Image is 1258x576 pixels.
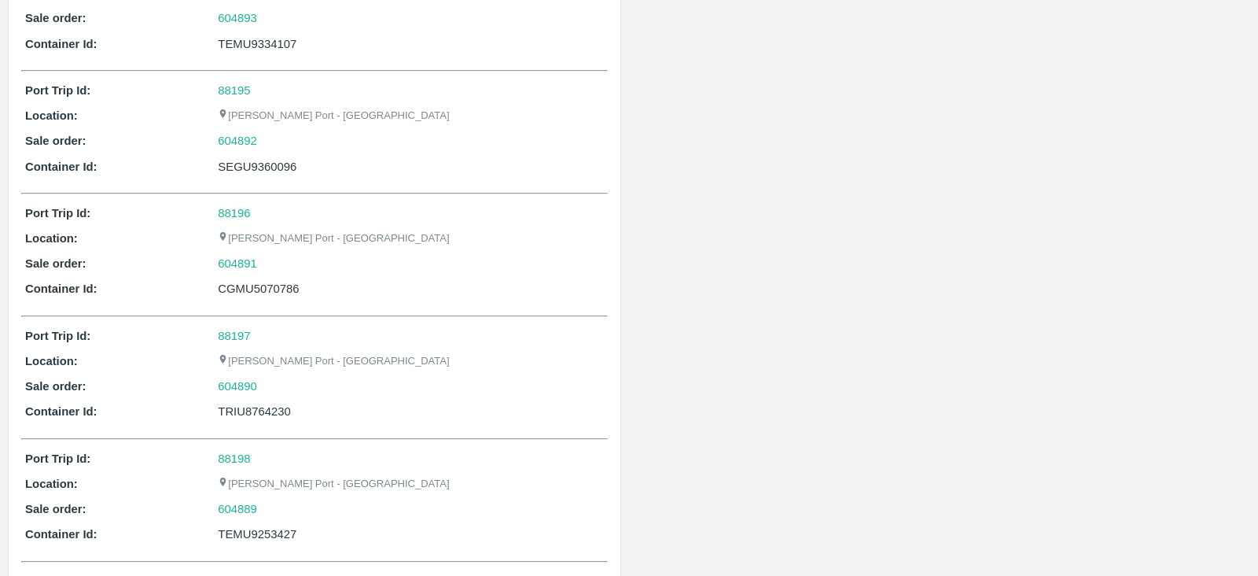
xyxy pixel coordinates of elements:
[25,84,90,97] b: Port Trip Id:
[25,207,90,220] b: Port Trip Id:
[25,380,86,393] b: Sale order:
[218,403,604,420] div: TRIU8764230
[218,330,250,342] a: 88197
[25,232,78,245] b: Location:
[25,282,97,295] b: Container Id:
[218,207,250,220] a: 88196
[25,503,86,515] b: Sale order:
[25,405,97,418] b: Container Id:
[218,477,449,492] p: [PERSON_NAME] Port - [GEOGRAPHIC_DATA]
[218,84,250,97] a: 88195
[218,35,604,53] div: TEMU9334107
[218,354,449,369] p: [PERSON_NAME] Port - [GEOGRAPHIC_DATA]
[218,452,250,465] a: 88198
[218,109,449,124] p: [PERSON_NAME] Port - [GEOGRAPHIC_DATA]
[218,255,257,272] a: 604891
[25,452,90,465] b: Port Trip Id:
[25,109,78,122] b: Location:
[218,500,257,518] a: 604889
[25,161,97,173] b: Container Id:
[218,231,449,246] p: [PERSON_NAME] Port - [GEOGRAPHIC_DATA]
[218,280,604,297] div: CGMU5070786
[218,378,257,395] a: 604890
[218,132,257,150] a: 604892
[25,478,78,490] b: Location:
[25,355,78,367] b: Location:
[218,526,604,543] div: TEMU9253427
[25,257,86,270] b: Sale order:
[25,330,90,342] b: Port Trip Id:
[25,38,97,50] b: Container Id:
[25,528,97,541] b: Container Id:
[25,135,86,147] b: Sale order:
[218,9,257,27] a: 604893
[25,12,86,24] b: Sale order:
[218,158,604,175] div: SEGU9360096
